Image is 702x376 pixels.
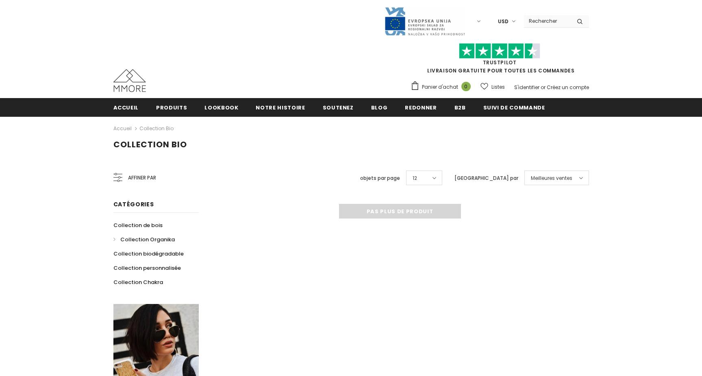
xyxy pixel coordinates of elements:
a: Javni Razpis [384,17,465,24]
a: Accueil [113,98,139,116]
span: Redonner [405,104,437,111]
a: Collection Bio [139,125,174,132]
span: Lookbook [204,104,238,111]
span: Listes [491,83,505,91]
a: TrustPilot [483,59,517,66]
a: S'identifier [514,84,539,91]
span: Catégories [113,200,154,208]
span: Collection biodégradable [113,250,184,258]
a: Collection Chakra [113,275,163,289]
img: Javni Razpis [384,7,465,36]
span: USD [498,17,509,26]
a: Collection personnalisée [113,261,181,275]
span: Notre histoire [256,104,305,111]
a: Blog [371,98,388,116]
span: Collection de bois [113,221,163,229]
a: Redonner [405,98,437,116]
a: Collection biodégradable [113,247,184,261]
a: Lookbook [204,98,238,116]
span: Accueil [113,104,139,111]
a: Collection Organika [113,232,175,247]
input: Search Site [524,15,571,27]
img: Faites confiance aux étoiles pilotes [459,43,540,59]
span: LIVRAISON GRATUITE POUR TOUTES LES COMMANDES [411,47,589,74]
span: Suivi de commande [483,104,545,111]
span: B2B [454,104,466,111]
a: B2B [454,98,466,116]
span: 12 [413,174,417,182]
a: Listes [480,80,505,94]
span: or [541,84,546,91]
img: Cas MMORE [113,69,146,92]
span: soutenez [323,104,354,111]
span: Collection Bio [113,139,187,150]
span: Panier d'achat [422,83,458,91]
a: Collection de bois [113,218,163,232]
span: 0 [461,82,471,91]
span: Collection Chakra [113,278,163,286]
label: [GEOGRAPHIC_DATA] par [454,174,518,182]
span: Affiner par [128,173,156,182]
a: Panier d'achat 0 [411,81,475,93]
span: Collection Organika [120,236,175,243]
span: Produits [156,104,187,111]
a: Suivi de commande [483,98,545,116]
span: Collection personnalisée [113,264,181,272]
label: objets par page [360,174,400,182]
a: soutenez [323,98,354,116]
a: Accueil [113,124,132,133]
a: Produits [156,98,187,116]
a: Notre histoire [256,98,305,116]
a: Créez un compte [547,84,589,91]
span: Meilleures ventes [531,174,572,182]
span: Blog [371,104,388,111]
